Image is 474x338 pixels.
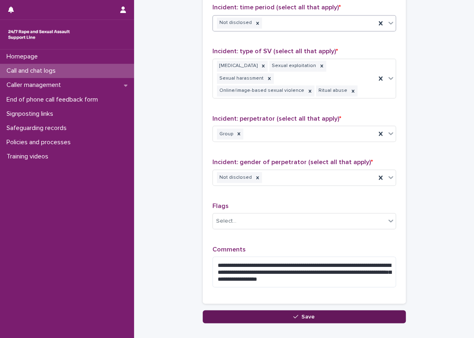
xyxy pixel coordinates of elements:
[212,158,373,165] span: Incident: gender of perpetrator (select all that apply)
[316,85,348,96] div: Ritual abuse
[217,172,253,183] div: Not disclosed
[6,26,71,43] img: rhQMoQhaT3yELyF149Cw
[217,17,253,28] div: Not disclosed
[3,81,67,89] p: Caller management
[217,85,305,96] div: Online/image-based sexual violence
[3,53,44,61] p: Homepage
[212,202,229,209] span: Flags
[216,217,236,225] div: Select...
[3,124,73,132] p: Safeguarding records
[203,310,406,323] button: Save
[217,61,259,71] div: [MEDICAL_DATA]
[212,115,341,121] span: Incident: perpetrator (select all that apply)
[3,96,104,104] p: End of phone call feedback form
[3,139,77,146] p: Policies and processes
[217,128,234,139] div: Group
[212,4,341,11] span: Incident: time period (select all that apply)
[301,314,315,319] span: Save
[3,67,62,75] p: Call and chat logs
[212,48,338,54] span: Incident: type of SV (select all that apply)
[3,153,55,160] p: Training videos
[212,246,246,252] span: Comments
[217,73,265,84] div: Sexual harassment
[3,110,60,118] p: Signposting links
[269,61,317,71] div: Sexual exploitation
